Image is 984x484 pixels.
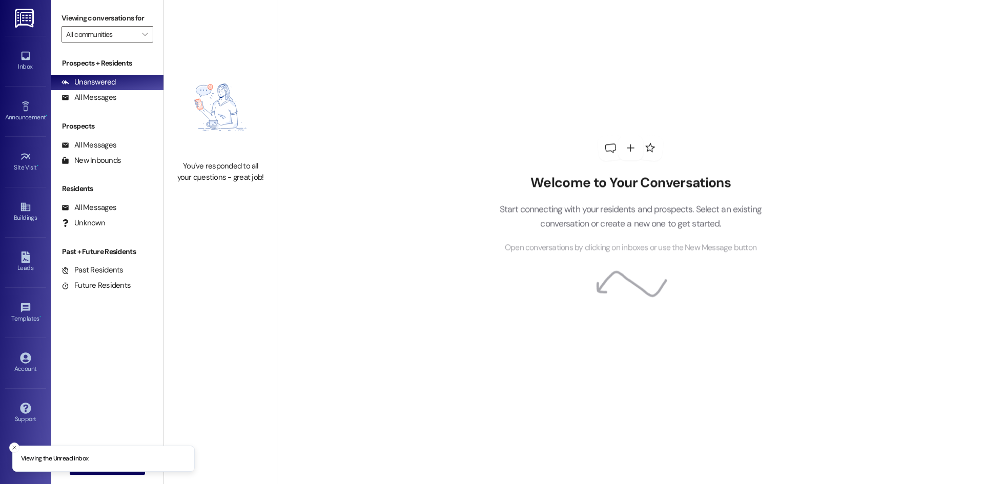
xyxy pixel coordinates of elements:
div: Prospects [51,121,163,132]
label: Viewing conversations for [61,10,153,26]
div: Unanswered [61,77,116,88]
span: • [37,162,38,170]
a: Site Visit • [5,148,46,176]
div: All Messages [61,92,116,103]
button: Close toast [9,443,19,453]
div: Unknown [61,218,105,228]
div: Future Residents [61,280,131,291]
span: Open conversations by clicking on inboxes or use the New Message button [505,242,756,255]
span: • [39,313,41,321]
img: empty-state [175,59,265,156]
a: Buildings [5,198,46,226]
input: All communities [66,26,137,43]
div: Residents [51,183,163,194]
a: Support [5,399,46,427]
img: ResiDesk Logo [15,9,36,28]
div: Prospects + Residents [51,58,163,69]
i:  [142,30,148,38]
a: Templates • [5,299,46,327]
div: Past Residents [61,265,124,276]
h2: Welcome to Your Conversations [484,175,777,191]
div: New Inbounds [61,155,121,166]
div: All Messages [61,202,116,213]
div: You've responded to all your questions - great job! [175,161,265,183]
div: Past + Future Residents [51,246,163,257]
span: • [46,112,47,119]
a: Account [5,349,46,377]
p: Start connecting with your residents and prospects. Select an existing conversation or create a n... [484,202,777,231]
div: All Messages [61,140,116,151]
a: Inbox [5,47,46,75]
p: Viewing the Unread inbox [21,454,88,464]
a: Leads [5,248,46,276]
